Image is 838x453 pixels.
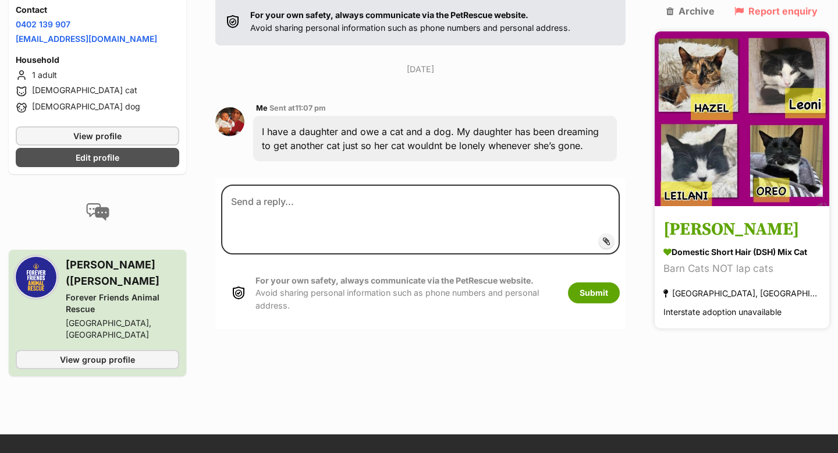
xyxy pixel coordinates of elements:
span: Interstate adoption unavailable [663,307,782,317]
h4: Household [16,54,179,66]
div: Domestic Short Hair (DSH) Mix Cat [663,246,821,259]
span: 11:07 pm [295,104,326,112]
img: Jemy Ngun profile pic [215,107,244,136]
a: View profile [16,126,179,146]
a: Report enquiry [734,6,818,16]
div: [GEOGRAPHIC_DATA], [GEOGRAPHIC_DATA] [66,317,179,341]
span: Me [256,104,268,112]
span: View profile [73,130,122,142]
h3: [PERSON_NAME] ([PERSON_NAME] [66,257,179,289]
div: [GEOGRAPHIC_DATA], [GEOGRAPHIC_DATA] [663,286,821,302]
li: [DEMOGRAPHIC_DATA] dog [16,101,179,115]
div: Barn Cats NOT lap cats [663,261,821,277]
a: Edit profile [16,148,179,167]
div: Forever Friends Animal Rescue [66,292,179,315]
img: Forever Friends Animal Rescue profile pic [16,257,56,298]
p: Avoid sharing personal information such as phone numbers and personal address. [250,9,570,34]
p: Avoid sharing personal information such as phone numbers and personal address. [255,274,556,312]
a: [PERSON_NAME] Domestic Short Hair (DSH) Mix Cat Barn Cats NOT lap cats [GEOGRAPHIC_DATA], [GEOGRA... [655,208,829,329]
li: 1 adult [16,68,179,82]
h3: [PERSON_NAME] [663,217,821,243]
h4: Contact [16,4,179,16]
a: 0402 139 907 [16,19,70,29]
span: Sent at [269,104,326,112]
a: View group profile [16,350,179,369]
strong: For your own safety, always communicate via the PetRescue website. [250,10,528,20]
p: [DATE] [215,63,626,75]
button: Submit [568,282,620,303]
li: [DEMOGRAPHIC_DATA] cat [16,84,179,98]
span: View group profile [60,353,135,366]
a: Archive [666,6,715,16]
img: Leilani [655,31,829,206]
div: I have a daughter and owe a cat and a dog. My daughter has been dreaming to get another cat just ... [253,116,617,161]
a: [EMAIL_ADDRESS][DOMAIN_NAME] [16,34,157,44]
span: Edit profile [76,151,119,164]
img: conversation-icon-4a6f8262b818ee0b60e3300018af0b2d0b884aa5de6e9bcb8d3d4eeb1a70a7c4.svg [86,203,109,221]
strong: For your own safety, always communicate via the PetRescue website. [255,275,534,285]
